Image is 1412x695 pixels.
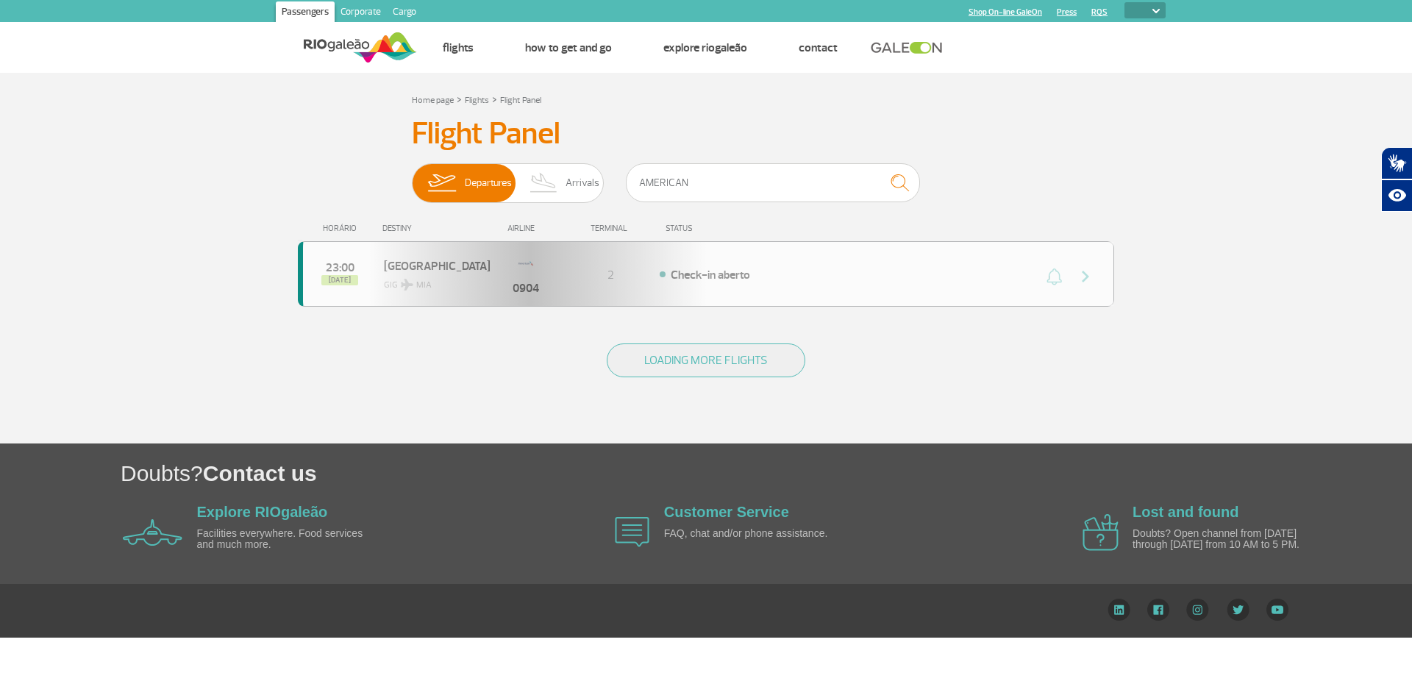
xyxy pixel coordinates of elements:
[197,528,366,551] p: Facilities everywhere. Food services and much more.
[1381,179,1412,212] button: Abrir recursos assistivos.
[412,95,454,106] a: Home page
[969,7,1042,17] a: Shop On-line GaleOn
[1133,528,1302,551] p: Doubts? Open channel from [DATE] through [DATE] from 10 AM to 5 PM.
[1381,147,1412,179] button: Abrir tradutor de língua de sinais.
[615,517,649,547] img: airplane icon
[1083,514,1119,551] img: airplane icon
[663,40,747,55] a: Explore RIOgaleão
[1057,7,1077,17] a: Press
[1133,504,1238,520] a: Lost and found
[121,458,1412,488] h1: Doubts?
[1147,599,1169,621] img: Facebook
[465,95,489,106] a: Flights
[418,164,465,202] img: slider-embarque
[335,1,387,25] a: Corporate
[658,224,778,233] div: STATUS
[522,164,566,202] img: slider-desembarque
[566,164,599,202] span: Arrivals
[500,95,541,106] a: Flight Panel
[563,224,658,233] div: TERMINAL
[489,224,563,233] div: AIRLINE
[1186,599,1209,621] img: Instagram
[123,519,182,546] img: airplane icon
[1091,7,1108,17] a: RQS
[1381,147,1412,212] div: Plugin de acessibilidade da Hand Talk.
[626,163,920,202] input: Flight, city or airline
[664,504,789,520] a: Customer Service
[276,1,335,25] a: Passengers
[525,40,612,55] a: How to get and go
[457,90,462,107] a: >
[465,164,512,202] span: Departures
[197,504,328,520] a: Explore RIOgaleão
[607,343,805,377] button: LOADING MORE FLIGHTS
[302,224,382,233] div: HORÁRIO
[412,115,1000,152] h3: Flight Panel
[1266,599,1288,621] img: YouTube
[664,528,833,539] p: FAQ, chat and/or phone assistance.
[1227,599,1249,621] img: Twitter
[443,40,474,55] a: Flights
[492,90,497,107] a: >
[799,40,838,55] a: Contact
[1108,599,1130,621] img: LinkedIn
[387,1,422,25] a: Cargo
[203,461,317,485] span: Contact us
[382,224,490,233] div: DESTINY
